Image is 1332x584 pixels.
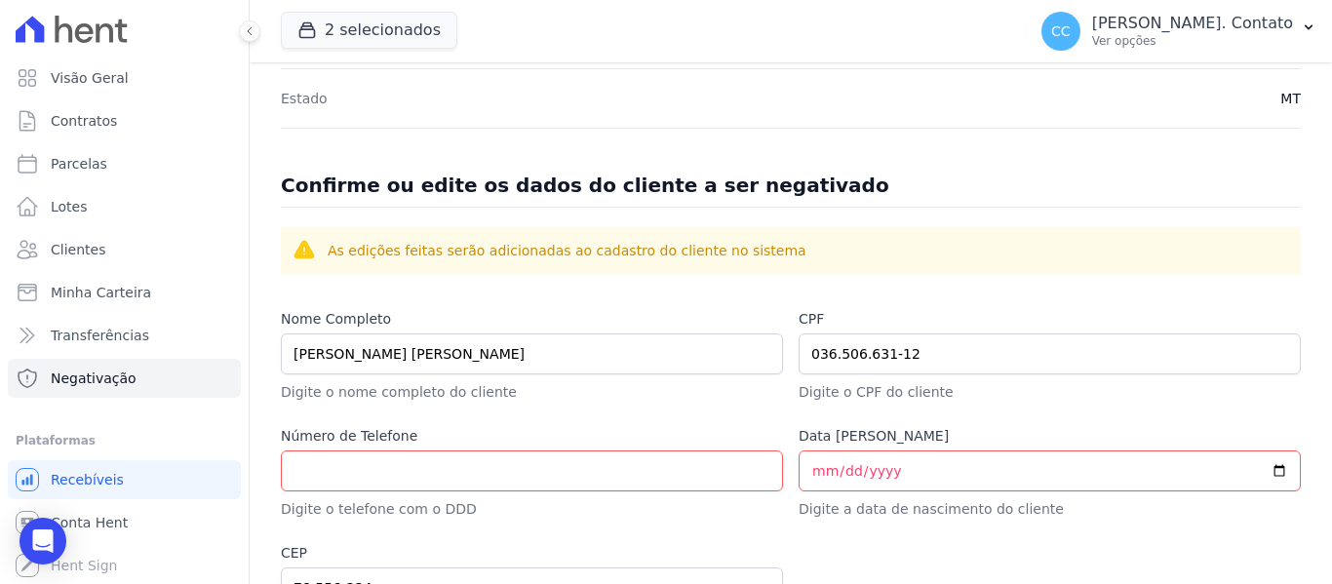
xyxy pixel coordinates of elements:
p: Digite o CPF do cliente [799,382,1301,403]
span: Conta Hent [51,513,128,532]
a: Parcelas [8,144,241,183]
a: Minha Carteira [8,273,241,312]
dt: Estado [281,89,328,108]
span: Transferências [51,326,149,345]
p: [PERSON_NAME]. Contato [1092,14,1293,33]
a: Conta Hent [8,503,241,542]
a: Transferências [8,316,241,355]
button: CC [PERSON_NAME]. Contato Ver opções [1026,4,1332,58]
span: Parcelas [51,154,107,174]
div: Plataformas [16,429,233,452]
label: Nome Completo [281,309,783,330]
span: Clientes [51,240,105,259]
span: CC [1051,24,1071,38]
span: Negativação [51,369,137,388]
a: Clientes [8,230,241,269]
a: Lotes [8,187,241,226]
label: Data [PERSON_NAME] [799,426,1301,447]
p: As edições feitas serão adicionadas ao cadastro do cliente no sistema [328,241,806,261]
span: Recebíveis [51,470,124,489]
span: Minha Carteira [51,283,151,302]
p: Digite a data de nascimento do cliente [799,499,1301,520]
a: Negativação [8,359,241,398]
button: 2 selecionados [281,12,457,49]
a: Visão Geral [8,58,241,97]
span: Contratos [51,111,117,131]
label: Número de Telefone [281,426,783,447]
p: Digite o telefone com o DDD [281,499,783,520]
span: Lotes [51,197,88,216]
p: Digite o nome completo do cliente [281,382,783,403]
dd: MT [1280,89,1301,108]
label: CPF [799,309,1301,330]
p: Ver opções [1092,33,1293,49]
a: Contratos [8,101,241,140]
span: Visão Geral [51,68,129,88]
a: Recebíveis [8,460,241,499]
h2: Confirme ou edite os dados do cliente a ser negativado [281,168,1301,203]
div: Open Intercom Messenger [20,518,66,565]
label: CEP [281,543,783,564]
